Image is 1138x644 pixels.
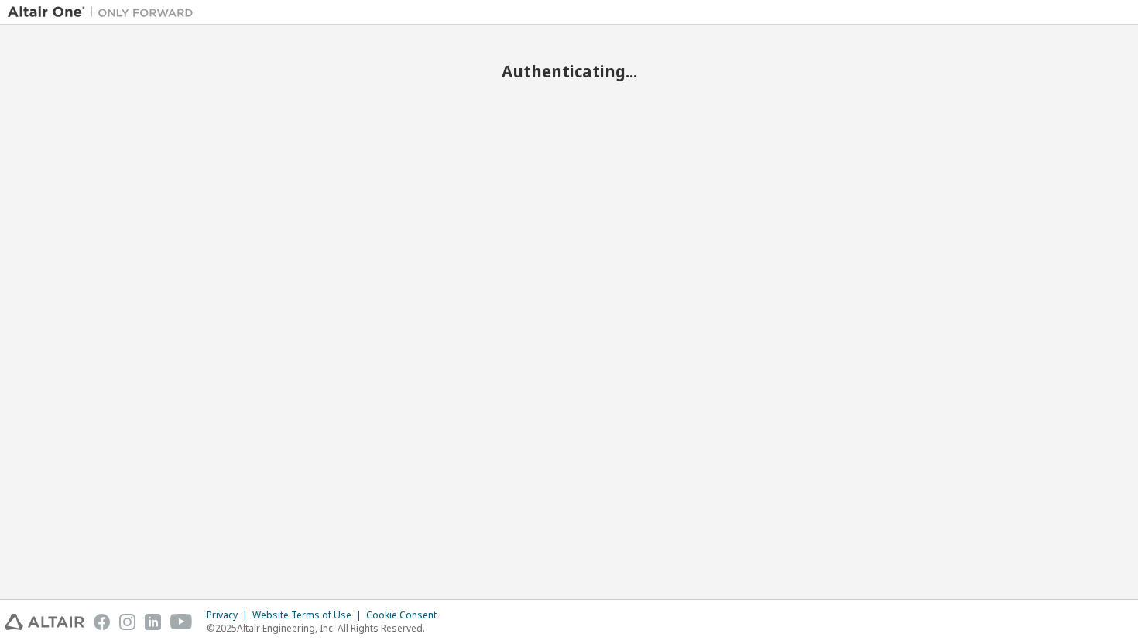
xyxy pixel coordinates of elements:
img: linkedin.svg [145,614,161,630]
h2: Authenticating... [8,61,1130,81]
div: Website Terms of Use [252,609,366,622]
img: facebook.svg [94,614,110,630]
img: youtube.svg [170,614,193,630]
img: altair_logo.svg [5,614,84,630]
img: instagram.svg [119,614,135,630]
div: Cookie Consent [366,609,446,622]
img: Altair One [8,5,201,20]
p: © 2025 Altair Engineering, Inc. All Rights Reserved. [207,622,446,635]
div: Privacy [207,609,252,622]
